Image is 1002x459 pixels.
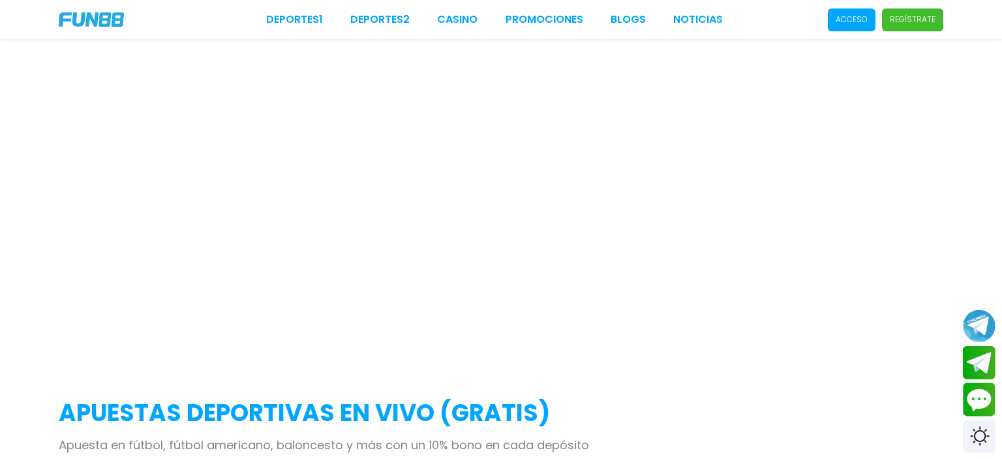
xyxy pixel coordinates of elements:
a: NOTICIAS [673,12,723,27]
div: Switch theme [963,420,995,452]
h2: APUESTAS DEPORTIVAS EN VIVO (gratis) [59,396,943,431]
a: Deportes1 [266,12,323,27]
p: Acceso [836,14,868,25]
button: Contact customer service [963,383,995,417]
button: Join telegram [963,346,995,380]
a: Promociones [506,12,583,27]
a: Deportes2 [350,12,410,27]
p: Regístrate [890,14,935,25]
img: Company Logo [59,12,124,27]
a: CASINO [437,12,478,27]
a: BLOGS [611,12,646,27]
p: Apuesta en fútbol, fútbol americano, baloncesto y más con un 10% bono en cada depósito [59,436,943,454]
button: Join telegram channel [963,309,995,343]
